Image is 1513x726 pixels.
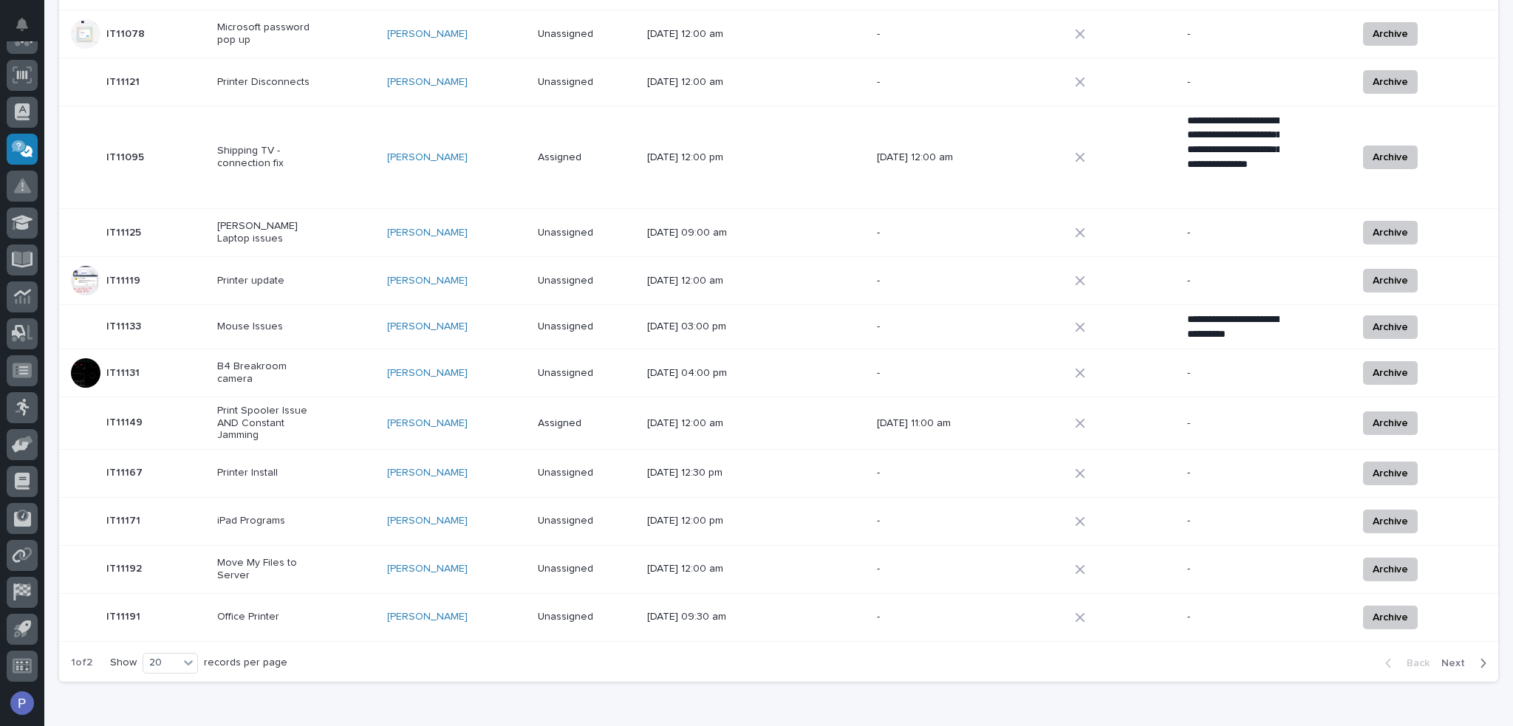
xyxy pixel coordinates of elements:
[106,414,146,429] p: IT11149
[387,151,468,164] a: [PERSON_NAME]
[1373,224,1408,242] span: Archive
[538,467,630,479] p: Unassigned
[1363,411,1418,435] button: Archive
[217,21,310,47] p: Microsoft password pop up
[106,608,143,623] p: IT11191
[1373,272,1408,290] span: Archive
[538,367,630,380] p: Unassigned
[647,467,740,479] p: [DATE] 12:30 pm
[106,464,146,479] p: IT11167
[538,28,630,41] p: Unassigned
[59,397,1498,450] tr: IT11149IT11149 Print Spooler Issue AND Constant Jamming[PERSON_NAME] Assigned[DATE] 12:00 am[DATE...
[217,275,310,287] p: Printer update
[647,417,740,430] p: [DATE] 12:00 am
[877,275,969,287] p: -
[1373,148,1408,166] span: Archive
[538,563,630,575] p: Unassigned
[538,227,630,239] p: Unassigned
[106,512,143,527] p: IT11171
[538,611,630,623] p: Unassigned
[1373,609,1408,626] span: Archive
[877,611,969,623] p: -
[217,220,310,245] p: [PERSON_NAME] Laptop issues
[877,515,969,527] p: -
[1187,563,1280,575] p: -
[106,224,144,239] p: IT11125
[387,563,468,575] a: [PERSON_NAME]
[7,9,38,40] button: Notifications
[647,76,740,89] p: [DATE] 12:00 am
[647,151,740,164] p: [DATE] 12:00 pm
[1373,25,1408,43] span: Archive
[1373,561,1408,578] span: Archive
[217,515,310,527] p: iPad Programs
[1187,467,1280,479] p: -
[217,360,310,386] p: B4 Breakroom camera
[1187,227,1280,239] p: -
[877,227,969,239] p: -
[143,655,179,671] div: 20
[217,76,310,89] p: Printer Disconnects
[106,560,145,575] p: IT11192
[59,209,1498,257] tr: IT11125IT11125 [PERSON_NAME] Laptop issues[PERSON_NAME] Unassigned[DATE] 09:00 am--Archive
[647,275,740,287] p: [DATE] 12:00 am
[1187,515,1280,527] p: -
[1363,606,1418,629] button: Archive
[538,76,630,89] p: Unassigned
[877,417,969,430] p: [DATE] 11:00 am
[18,18,38,41] div: Notifications
[217,611,310,623] p: Office Printer
[1373,657,1435,670] button: Back
[1363,510,1418,533] button: Archive
[387,611,468,623] a: [PERSON_NAME]
[647,611,740,623] p: [DATE] 09:30 am
[538,321,630,333] p: Unassigned
[387,76,468,89] a: [PERSON_NAME]
[1398,657,1430,670] span: Back
[217,557,310,582] p: Move My Files to Server
[1363,145,1418,169] button: Archive
[106,148,147,164] p: IT11095
[877,321,969,333] p: -
[59,349,1498,397] tr: IT11131IT11131 B4 Breakroom camera[PERSON_NAME] Unassigned[DATE] 04:00 pm--Archive
[7,688,38,719] button: users-avatar
[647,515,740,527] p: [DATE] 12:00 pm
[59,497,1498,545] tr: IT11171IT11171 iPad Programs[PERSON_NAME] Unassigned[DATE] 12:00 pm--Archive
[1441,657,1474,670] span: Next
[387,28,468,41] a: [PERSON_NAME]
[1363,22,1418,46] button: Archive
[59,545,1498,593] tr: IT11192IT11192 Move My Files to Server[PERSON_NAME] Unassigned[DATE] 12:00 am--Archive
[106,272,143,287] p: IT11119
[1187,417,1280,430] p: -
[1187,76,1280,89] p: -
[1363,269,1418,292] button: Archive
[59,449,1498,497] tr: IT11167IT11167 Printer Install[PERSON_NAME] Unassigned[DATE] 12:30 pm--Archive
[538,417,630,430] p: Assigned
[106,318,144,333] p: IT11133
[1187,611,1280,623] p: -
[1435,657,1498,670] button: Next
[387,227,468,239] a: [PERSON_NAME]
[59,593,1498,641] tr: IT11191IT11191 Office Printer[PERSON_NAME] Unassigned[DATE] 09:30 am--Archive
[647,28,740,41] p: [DATE] 12:00 am
[1373,513,1408,530] span: Archive
[204,657,287,669] p: records per page
[59,257,1498,305] tr: IT11119IT11119 Printer update[PERSON_NAME] Unassigned[DATE] 12:00 am--Archive
[877,563,969,575] p: -
[877,367,969,380] p: -
[1187,367,1280,380] p: -
[106,364,143,380] p: IT11131
[106,25,148,41] p: IT11078
[59,645,104,681] p: 1 of 2
[647,367,740,380] p: [DATE] 04:00 pm
[647,227,740,239] p: [DATE] 09:00 am
[387,467,468,479] a: [PERSON_NAME]
[647,321,740,333] p: [DATE] 03:00 pm
[538,151,630,164] p: Assigned
[877,467,969,479] p: -
[1373,364,1408,382] span: Archive
[1373,318,1408,336] span: Archive
[59,58,1498,106] tr: IT11121IT11121 Printer Disconnects[PERSON_NAME] Unassigned[DATE] 12:00 am--Archive
[387,417,468,430] a: [PERSON_NAME]
[877,151,969,164] p: [DATE] 12:00 am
